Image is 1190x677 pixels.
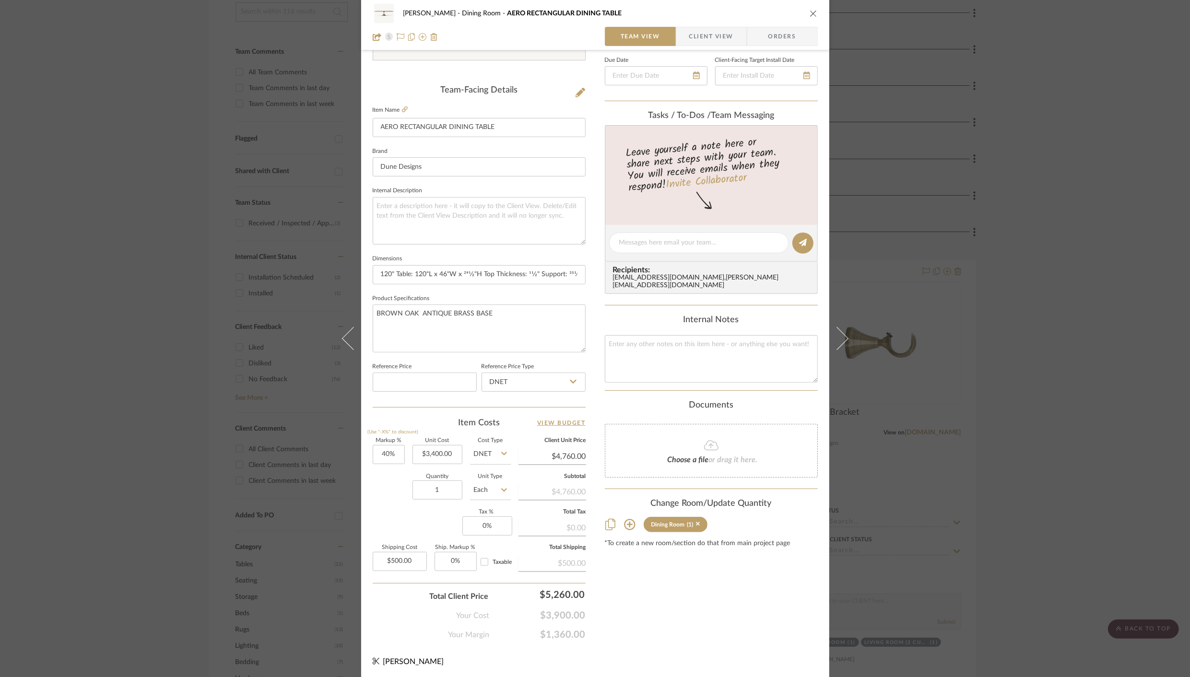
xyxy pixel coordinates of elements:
input: Enter Install Date [715,66,818,85]
div: *To create a new room/section do that from main project page [605,540,818,548]
div: Change Room/Update Quantity [605,499,818,509]
label: Total Shipping [518,545,586,550]
span: Team View [621,27,660,46]
button: close [809,9,818,18]
div: Item Costs [373,417,586,429]
span: Recipients: [613,266,813,274]
span: [PERSON_NAME] [403,10,462,17]
a: View Budget [537,417,586,429]
a: Invite Collaborator [665,170,747,194]
label: Unit Type [470,474,511,479]
span: Dining Room [462,10,507,17]
span: Tasks / To-Dos / [648,111,711,120]
div: $5,260.00 [494,585,589,604]
div: $0.00 [518,518,586,536]
label: Client Unit Price [518,438,586,443]
input: Enter Item Name [373,118,586,137]
div: $500.00 [518,554,586,571]
label: Quantity [412,474,462,479]
span: Client View [689,27,733,46]
label: Shipping Cost [373,545,427,550]
div: Dining Room [651,521,685,528]
span: $3,900.00 [490,610,586,621]
label: Total Tax [518,510,586,514]
label: Subtotal [518,474,586,479]
span: or drag it here. [709,456,758,464]
div: Leave yourself a note here or share next steps with your team. You will receive emails when they ... [603,132,819,196]
span: Your Cost [457,610,490,621]
span: AERO RECTANGULAR DINING TABLE [507,10,622,17]
input: Enter the dimensions of this item [373,265,586,284]
label: Unit Cost [412,438,462,443]
div: Internal Notes [605,315,818,326]
label: Dimensions [373,257,402,261]
div: (1) [687,521,694,528]
label: Tax % [462,510,511,514]
label: Reference Price Type [482,364,534,369]
input: Enter Due Date [605,66,707,85]
label: Reference Price [373,364,412,369]
label: Item Name [373,106,408,114]
div: team Messaging [605,111,818,121]
span: Your Margin [448,629,490,641]
label: Product Specifications [373,296,430,301]
label: Due Date [605,58,629,63]
div: [EMAIL_ADDRESS][DOMAIN_NAME] , [PERSON_NAME][EMAIL_ADDRESS][DOMAIN_NAME] [613,274,813,290]
span: Total Client Price [430,591,489,602]
div: Team-Facing Details [373,85,586,96]
div: $4,760.00 [518,482,586,500]
label: Brand [373,149,388,154]
span: [PERSON_NAME] [383,658,444,665]
label: Markup % [373,438,405,443]
label: Cost Type [470,438,511,443]
label: Internal Description [373,188,423,193]
label: Ship. Markup % [435,545,477,550]
span: Taxable [493,559,512,565]
span: Choose a file [668,456,709,464]
div: Documents [605,400,818,411]
img: Remove from project [430,33,438,41]
input: Enter Brand [373,157,586,176]
img: d5ee5b39-0814-4ecf-9fb9-297137acea60_48x40.jpg [373,4,396,23]
span: $1,360.00 [490,629,586,641]
span: Orders [758,27,807,46]
label: Client-Facing Target Install Date [715,58,795,63]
